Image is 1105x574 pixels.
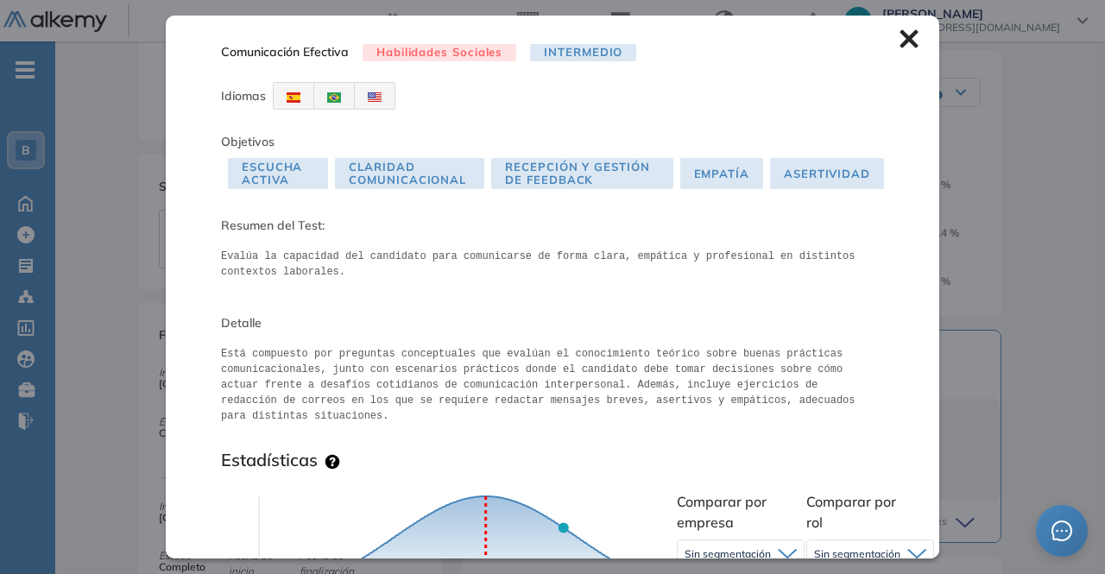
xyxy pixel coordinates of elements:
img: BRA [327,92,341,103]
span: Asertividad [770,158,884,189]
span: Objetivos [221,134,275,149]
span: message [1051,520,1072,541]
h3: Estadísticas [221,450,318,470]
pre: Está compuesto por preguntas conceptuales que evalúan el conocimiento teórico sobre buenas prácti... [221,346,884,429]
span: Claridad Comunicacional [335,158,484,189]
span: Intermedio [530,44,636,62]
span: Sin segmentación [814,547,900,561]
span: Idiomas [221,88,266,104]
img: ESP [287,92,300,103]
span: Resumen del Test: [221,217,884,235]
pre: Evalúa la capacidad del candidato para comunicarse de forma clara, empática y profesional en dist... [221,249,884,280]
span: Habilidades Sociales [363,44,516,62]
span: Empatía [680,158,763,189]
span: Comparar por rol [806,493,896,531]
span: Escucha activa [228,158,328,189]
span: Detalle [221,314,884,332]
span: Comunicación Efectiva [221,43,349,61]
span: Recepción y Gestión de Feedback [491,158,672,189]
span: Sin segmentación [685,547,771,561]
span: Comparar por empresa [677,493,767,531]
img: USA [368,92,382,103]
